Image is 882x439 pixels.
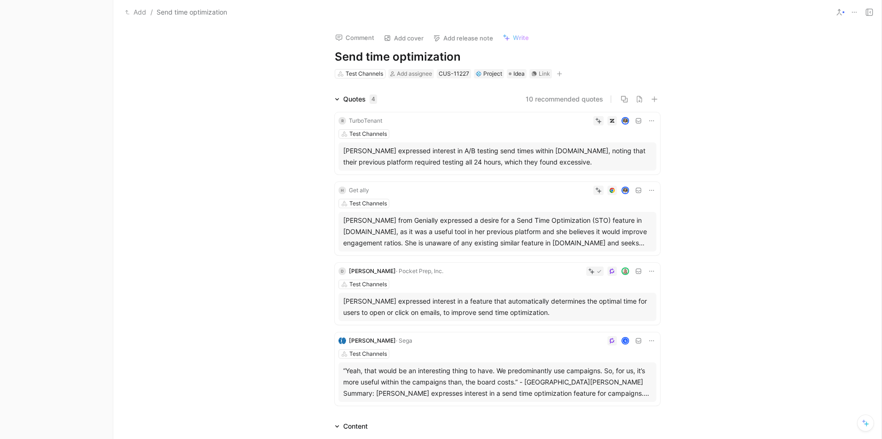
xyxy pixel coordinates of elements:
div: Test Channels [346,69,383,78]
div: Test Channels [349,129,387,139]
div: Project [476,69,502,78]
div: Get ally [349,186,369,195]
button: Add cover [379,31,428,45]
div: Quotes [343,94,377,105]
img: avatar [622,268,629,274]
div: D [339,267,346,275]
div: Quotes4 [331,94,381,105]
span: Write [513,33,529,42]
span: / [150,7,153,18]
div: H [339,187,346,194]
div: Test Channels [349,199,387,208]
button: Add release note [429,31,497,45]
span: Idea [513,69,525,78]
div: CUS-11227 [439,69,469,78]
h1: Send time optimization [335,49,660,64]
span: · Sega [396,337,412,344]
div: R [339,117,346,125]
div: TurboTenant [349,116,382,125]
button: Add [123,7,149,18]
span: Add assignee [397,70,432,77]
div: Test Channels [349,280,387,289]
span: Send time optimization [157,7,227,18]
div: 💠Project [474,69,504,78]
div: [PERSON_NAME] from Genially expressed a desire for a Send Time Optimization (STO) feature in [DOM... [343,215,652,249]
div: S [622,338,629,344]
span: [PERSON_NAME] [349,337,396,344]
div: Content [331,421,371,432]
button: Comment [331,31,378,44]
img: avatar [622,118,629,124]
div: [PERSON_NAME] expressed interest in a feature that automatically determines the optimal time for ... [343,296,652,318]
span: · Pocket Prep, Inc. [396,267,443,274]
img: logo [339,337,346,345]
div: Content [343,421,368,432]
span: [PERSON_NAME] [349,267,396,274]
div: Link [539,69,550,78]
div: [PERSON_NAME] expressed interest in A/B testing send times within [DOMAIN_NAME], noting that thei... [343,145,652,168]
img: avatar [622,188,629,194]
button: 10 recommended quotes [526,94,603,105]
div: Test Channels [349,349,387,359]
button: Write [498,31,533,44]
div: 4 [370,94,377,104]
div: Idea [507,69,527,78]
img: 💠 [476,71,481,77]
div: “Yeah, that would be an interesting thing to have. We predominantly use campaigns. So, for us, it... [343,365,652,399]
